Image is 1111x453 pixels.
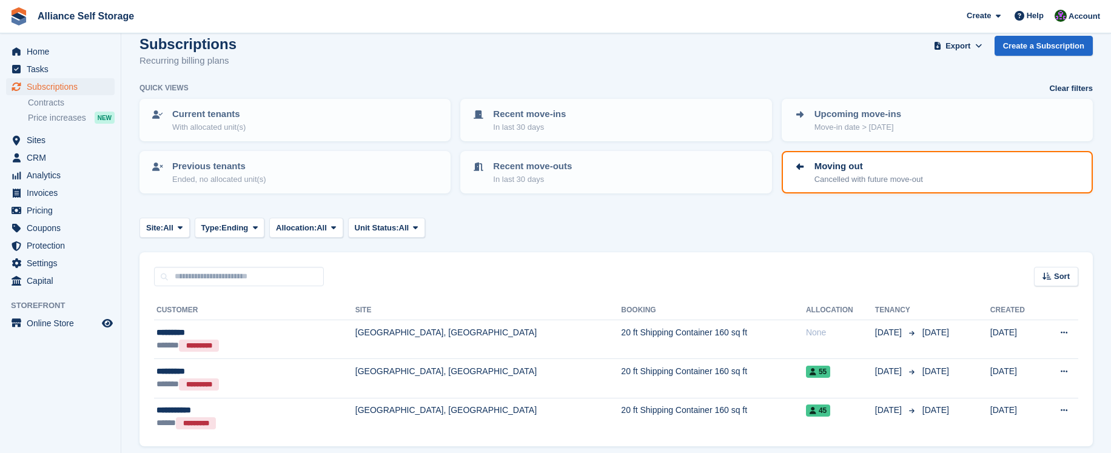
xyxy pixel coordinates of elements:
[139,218,190,238] button: Site: All
[27,255,99,272] span: Settings
[100,316,115,331] a: Preview store
[154,301,355,320] th: Customer
[355,359,622,398] td: [GEOGRAPHIC_DATA], [GEOGRAPHIC_DATA]
[399,222,409,234] span: All
[141,152,449,192] a: Previous tenants Ended, no allocated unit(s)
[1069,10,1100,22] span: Account
[172,121,246,133] p: With allocated unit(s)
[27,220,99,237] span: Coupons
[990,320,1041,359] td: [DATE]
[6,255,115,272] a: menu
[27,43,99,60] span: Home
[967,10,991,22] span: Create
[6,43,115,60] a: menu
[27,132,99,149] span: Sites
[348,218,425,238] button: Unit Status: All
[783,152,1092,192] a: Moving out Cancelled with future move-out
[875,365,904,378] span: [DATE]
[931,36,985,56] button: Export
[201,222,222,234] span: Type:
[172,173,266,186] p: Ended, no allocated unit(s)
[493,173,572,186] p: In last 30 days
[922,327,949,337] span: [DATE]
[355,222,399,234] span: Unit Status:
[945,40,970,52] span: Export
[493,107,566,121] p: Recent move-ins
[276,222,317,234] span: Allocation:
[1027,10,1044,22] span: Help
[195,218,265,238] button: Type: Ending
[27,61,99,78] span: Tasks
[6,61,115,78] a: menu
[806,366,830,378] span: 55
[621,301,806,320] th: Booking
[875,326,904,339] span: [DATE]
[6,167,115,184] a: menu
[493,121,566,133] p: In last 30 days
[922,405,949,415] span: [DATE]
[6,237,115,254] a: menu
[317,222,327,234] span: All
[28,112,86,124] span: Price increases
[806,404,830,417] span: 45
[28,111,115,124] a: Price increases NEW
[922,366,949,376] span: [DATE]
[462,152,770,192] a: Recent move-outs In last 30 days
[146,222,163,234] span: Site:
[814,107,901,121] p: Upcoming move-ins
[221,222,248,234] span: Ending
[355,320,622,359] td: [GEOGRAPHIC_DATA], [GEOGRAPHIC_DATA]
[995,36,1093,56] a: Create a Subscription
[990,301,1041,320] th: Created
[172,107,246,121] p: Current tenants
[28,97,115,109] a: Contracts
[6,202,115,219] a: menu
[27,202,99,219] span: Pricing
[6,132,115,149] a: menu
[6,184,115,201] a: menu
[269,218,343,238] button: Allocation: All
[33,6,139,26] a: Alliance Self Storage
[141,100,449,140] a: Current tenants With allocated unit(s)
[462,100,770,140] a: Recent move-ins In last 30 days
[1049,82,1093,95] a: Clear filters
[163,222,173,234] span: All
[621,398,806,437] td: 20 ft Shipping Container 160 sq ft
[27,237,99,254] span: Protection
[493,159,572,173] p: Recent move-outs
[875,404,904,417] span: [DATE]
[783,100,1092,140] a: Upcoming move-ins Move-in date > [DATE]
[172,159,266,173] p: Previous tenants
[6,315,115,332] a: menu
[6,78,115,95] a: menu
[139,36,237,52] h1: Subscriptions
[27,149,99,166] span: CRM
[1054,270,1070,283] span: Sort
[6,149,115,166] a: menu
[95,112,115,124] div: NEW
[139,54,237,68] p: Recurring billing plans
[814,173,923,186] p: Cancelled with future move-out
[355,398,622,437] td: [GEOGRAPHIC_DATA], [GEOGRAPHIC_DATA]
[814,121,901,133] p: Move-in date > [DATE]
[875,301,918,320] th: Tenancy
[27,272,99,289] span: Capital
[27,78,99,95] span: Subscriptions
[1055,10,1067,22] img: Romilly Norton
[6,220,115,237] a: menu
[814,159,923,173] p: Moving out
[11,300,121,312] span: Storefront
[139,82,189,93] h6: Quick views
[27,315,99,332] span: Online Store
[621,359,806,398] td: 20 ft Shipping Container 160 sq ft
[621,320,806,359] td: 20 ft Shipping Container 160 sq ft
[990,398,1041,437] td: [DATE]
[806,301,875,320] th: Allocation
[6,272,115,289] a: menu
[10,7,28,25] img: stora-icon-8386f47178a22dfd0bd8f6a31ec36ba5ce8667c1dd55bd0f319d3a0aa187defe.svg
[806,326,875,339] div: None
[27,167,99,184] span: Analytics
[355,301,622,320] th: Site
[990,359,1041,398] td: [DATE]
[27,184,99,201] span: Invoices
